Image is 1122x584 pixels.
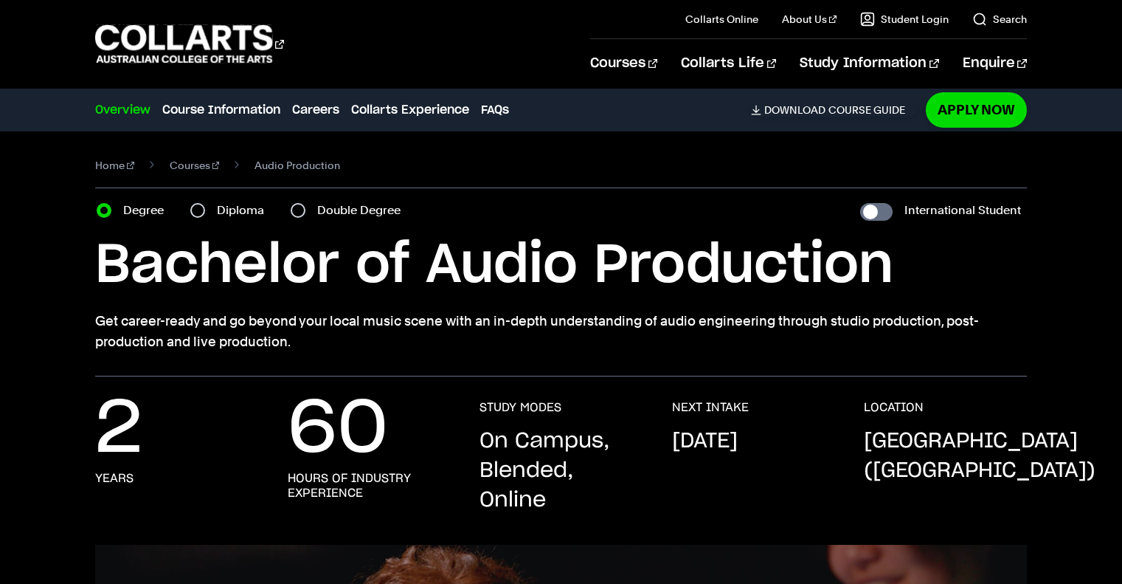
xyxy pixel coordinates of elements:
a: Apply Now [926,92,1027,127]
span: Audio Production [254,155,340,176]
p: 60 [288,400,388,459]
a: DownloadCourse Guide [751,103,917,117]
a: Courses [590,39,657,88]
a: Overview [95,101,150,119]
a: Courses [170,155,220,176]
a: Enquire [963,39,1027,88]
a: Student Login [860,12,949,27]
a: Collarts Life [681,39,776,88]
a: Collarts Experience [351,101,469,119]
h3: LOCATION [864,400,924,415]
p: [DATE] [672,427,738,456]
h3: STUDY MODES [479,400,561,415]
div: Go to homepage [95,23,284,65]
p: [GEOGRAPHIC_DATA] ([GEOGRAPHIC_DATA]) [864,427,1095,486]
a: Collarts Online [685,12,758,27]
label: Diploma [217,200,273,221]
p: 2 [95,400,142,459]
p: Get career-ready and go beyond your local music scene with an in-depth understanding of audio eng... [95,311,1026,352]
a: Home [95,155,134,176]
a: Course Information [162,101,280,119]
a: FAQs [481,101,509,119]
p: On Campus, Blended, Online [479,427,642,515]
h1: Bachelor of Audio Production [95,233,1026,299]
a: About Us [782,12,837,27]
label: Double Degree [317,200,409,221]
h3: Years [95,471,134,486]
span: Download [764,103,825,117]
label: Degree [123,200,173,221]
a: Search [972,12,1027,27]
h3: NEXT INTAKE [672,400,749,415]
h3: Hours of Industry Experience [288,471,450,501]
a: Careers [292,101,339,119]
label: International Student [904,200,1021,221]
a: Study Information [800,39,938,88]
